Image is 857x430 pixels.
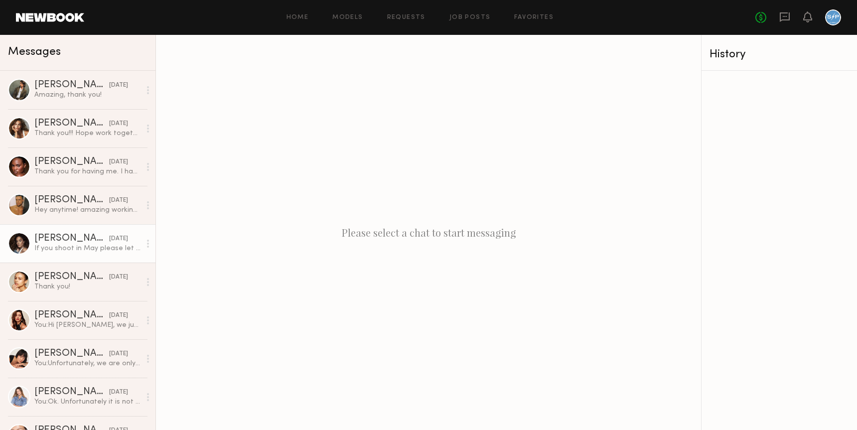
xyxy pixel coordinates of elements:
[34,320,141,330] div: You: Hi [PERSON_NAME], we just had our meeting with our client and we are going with other talent...
[286,14,309,21] a: Home
[332,14,363,21] a: Models
[34,272,109,282] div: [PERSON_NAME]
[34,387,109,397] div: [PERSON_NAME]
[710,49,849,60] div: History
[34,90,141,100] div: Amazing, thank you!
[34,234,109,244] div: [PERSON_NAME]
[109,196,128,205] div: [DATE]
[109,349,128,359] div: [DATE]
[34,119,109,129] div: [PERSON_NAME]
[109,119,128,129] div: [DATE]
[34,349,109,359] div: [PERSON_NAME]
[34,397,141,407] div: You: Ok. Unfortunately it is not in our budget for that much for that limited usage, but thank yo...
[34,359,141,368] div: You: Unfortunately, we are only shooting on the 30th. Best of luck on your other shoot!
[449,14,491,21] a: Job Posts
[34,310,109,320] div: [PERSON_NAME]
[34,195,109,205] div: [PERSON_NAME]
[34,80,109,90] div: [PERSON_NAME]
[34,244,141,253] div: If you shoot in May please let me know I’ll be in La and available
[109,81,128,90] div: [DATE]
[34,205,141,215] div: Hey anytime! amazing working with you too [PERSON_NAME]! Amazing crew and I had a great time.
[109,311,128,320] div: [DATE]
[34,282,141,291] div: Thank you!
[109,273,128,282] div: [DATE]
[109,157,128,167] div: [DATE]
[109,388,128,397] div: [DATE]
[514,14,554,21] a: Favorites
[34,157,109,167] div: [PERSON_NAME]
[156,35,701,430] div: Please select a chat to start messaging
[34,129,141,138] div: Thank you!!! Hope work together again 💘
[8,46,61,58] span: Messages
[387,14,426,21] a: Requests
[109,234,128,244] div: [DATE]
[34,167,141,176] div: Thank you for having me. I had a great time!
